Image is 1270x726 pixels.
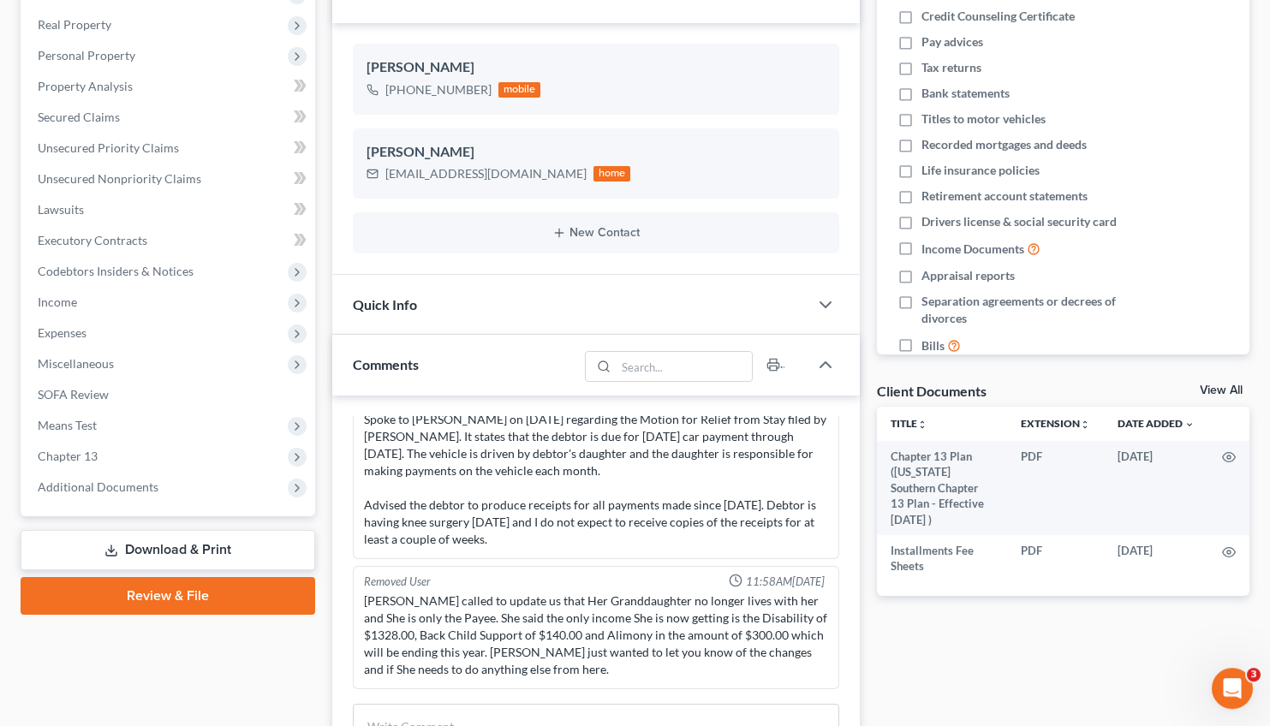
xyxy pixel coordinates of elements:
a: Unsecured Priority Claims [24,133,315,164]
span: Recorded mortgages and deeds [921,136,1087,153]
td: [DATE] [1104,535,1208,582]
div: [PERSON_NAME] [367,57,826,78]
div: [PERSON_NAME] called to update us that Her Granddaughter no longer lives with her and She is only... [364,592,829,678]
span: Retirement account statements [921,187,1088,205]
span: Lawsuits [38,202,84,217]
span: Tax returns [921,59,981,76]
a: Property Analysis [24,71,315,102]
a: Download & Print [21,530,315,570]
span: Miscellaneous [38,356,114,371]
td: [DATE] [1104,441,1208,535]
iframe: Intercom live chat [1212,668,1253,709]
span: Codebtors Insiders & Notices [38,264,194,278]
a: Lawsuits [24,194,315,225]
a: Date Added expand_more [1118,417,1195,430]
span: Drivers license & social security card [921,213,1117,230]
span: Appraisal reports [921,267,1015,284]
span: Pay advices [921,33,983,51]
span: Life insurance policies [921,162,1040,179]
a: View All [1200,384,1243,396]
div: [EMAIL_ADDRESS][DOMAIN_NAME] [385,165,587,182]
span: Real Property [38,17,111,32]
span: Income [38,295,77,309]
span: Unsecured Priority Claims [38,140,179,155]
span: Titles to motor vehicles [921,110,1046,128]
td: Installments Fee Sheets [877,535,1007,582]
span: Personal Property [38,48,135,62]
span: 3 [1247,668,1261,681]
span: Property Analysis [38,79,133,93]
div: mobile [498,82,541,98]
i: unfold_more [917,420,927,430]
div: Removed User [364,574,431,590]
div: [PHONE_NUMBER] [385,81,492,98]
td: Chapter 13 Plan ([US_STATE] Southern Chapter 13 Plan - Effective [DATE] ) [877,441,1007,535]
button: New Contact [367,226,826,240]
a: Secured Claims [24,102,315,133]
div: Spoke to [PERSON_NAME] on [DATE] regarding the Motion for Relief from Stay filed by [PERSON_NAME]... [364,411,829,548]
a: Review & File [21,577,315,615]
input: Search... [617,352,753,381]
i: unfold_more [1080,420,1090,430]
td: PDF [1007,535,1104,582]
span: Expenses [38,325,86,340]
span: Credit Counseling Certificate [921,8,1075,25]
span: Bills [921,337,945,354]
a: Executory Contracts [24,225,315,256]
td: PDF [1007,441,1104,535]
span: 11:58AM[DATE] [746,574,825,590]
span: Secured Claims [38,110,120,124]
span: Means Test [38,418,97,432]
a: SOFA Review [24,379,315,410]
a: Titleunfold_more [891,417,927,430]
a: Unsecured Nonpriority Claims [24,164,315,194]
span: Quick Info [353,296,417,312]
i: expand_more [1184,420,1195,430]
div: home [593,166,631,181]
span: Bank statements [921,85,1010,102]
span: SOFA Review [38,387,109,402]
span: Additional Documents [38,479,158,494]
span: Comments [353,356,419,372]
a: Extensionunfold_more [1021,417,1090,430]
span: Unsecured Nonpriority Claims [38,171,201,186]
div: [PERSON_NAME] [367,142,826,163]
span: Executory Contracts [38,233,147,247]
span: Separation agreements or decrees of divorces [921,293,1142,327]
div: Client Documents [877,382,987,400]
span: Income Documents [921,241,1024,258]
span: Chapter 13 [38,449,98,463]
